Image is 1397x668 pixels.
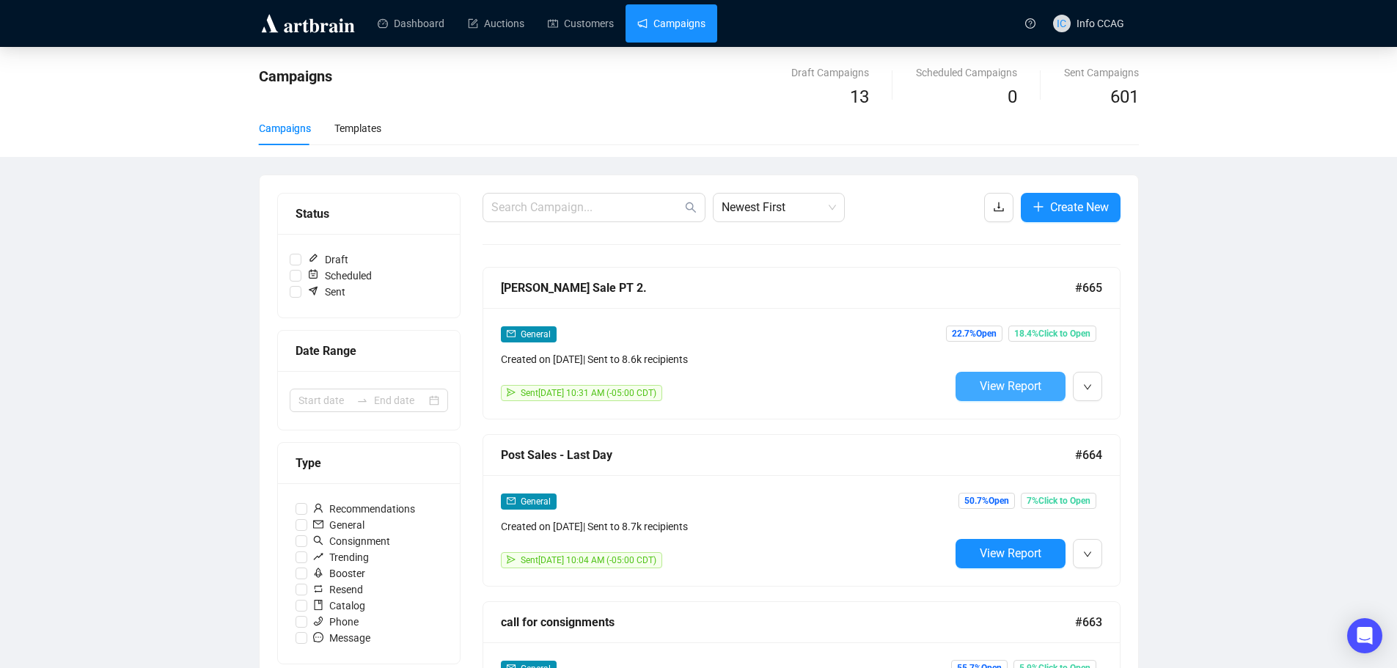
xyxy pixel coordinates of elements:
span: 601 [1110,87,1139,107]
div: Draft Campaigns [791,65,869,81]
span: mail [507,329,516,338]
button: Create New [1021,193,1121,222]
div: [PERSON_NAME] Sale PT 2. [501,279,1075,297]
span: 7% Click to Open [1021,493,1096,509]
span: View Report [980,546,1041,560]
button: View Report [956,372,1066,401]
span: download [993,201,1005,213]
div: Templates [334,120,381,136]
span: Sent [DATE] 10:31 AM (-05:00 CDT) [521,388,656,398]
div: Type [296,454,442,472]
span: Sent [301,284,351,300]
a: Customers [548,4,614,43]
div: Open Intercom Messenger [1347,618,1382,653]
span: plus [1033,201,1044,213]
span: question-circle [1025,18,1035,29]
span: #665 [1075,279,1102,297]
span: to [356,394,368,406]
a: [PERSON_NAME] Sale PT 2.#665mailGeneralCreated on [DATE]| Sent to 8.6k recipientssendSent[DATE] 1... [483,267,1121,419]
span: message [313,632,323,642]
span: #664 [1075,446,1102,464]
span: 0 [1008,87,1017,107]
span: Recommendations [307,501,421,517]
span: General [521,329,551,339]
span: #663 [1075,613,1102,631]
span: Create New [1050,198,1109,216]
span: Message [307,630,376,646]
span: user [313,503,323,513]
span: Consignment [307,533,396,549]
span: Newest First [722,194,836,221]
span: General [521,496,551,507]
span: mail [313,519,323,529]
span: Resend [307,581,369,598]
span: book [313,600,323,610]
span: search [313,535,323,546]
span: Booster [307,565,371,581]
div: Created on [DATE] | Sent to 8.7k recipients [501,518,950,535]
span: IC [1057,15,1066,32]
span: send [507,388,516,397]
span: Trending [307,549,375,565]
span: 22.7% Open [946,326,1002,342]
span: Draft [301,252,354,268]
input: Search Campaign... [491,199,682,216]
span: Phone [307,614,364,630]
input: Start date [298,392,351,408]
span: View Report [980,379,1041,393]
span: mail [507,496,516,505]
div: Status [296,205,442,223]
span: Campaigns [259,67,332,85]
span: rise [313,551,323,562]
input: End date [374,392,426,408]
a: Auctions [468,4,524,43]
span: search [685,202,697,213]
div: Sent Campaigns [1064,65,1139,81]
a: Post Sales - Last Day#664mailGeneralCreated on [DATE]| Sent to 8.7k recipientssendSent[DATE] 10:0... [483,434,1121,587]
span: send [507,555,516,564]
div: Created on [DATE] | Sent to 8.6k recipients [501,351,950,367]
span: phone [313,616,323,626]
span: Info CCAG [1077,18,1124,29]
button: View Report [956,539,1066,568]
div: call for consignments [501,613,1075,631]
div: Scheduled Campaigns [916,65,1017,81]
div: Campaigns [259,120,311,136]
span: down [1083,550,1092,559]
span: rocket [313,568,323,578]
span: Sent [DATE] 10:04 AM (-05:00 CDT) [521,555,656,565]
div: Post Sales - Last Day [501,446,1075,464]
img: logo [259,12,357,35]
a: Campaigns [637,4,705,43]
div: Date Range [296,342,442,360]
span: down [1083,383,1092,392]
span: 50.7% Open [958,493,1015,509]
span: swap-right [356,394,368,406]
span: Scheduled [301,268,378,284]
span: retweet [313,584,323,594]
span: General [307,517,370,533]
span: 18.4% Click to Open [1008,326,1096,342]
span: Catalog [307,598,371,614]
span: 13 [850,87,869,107]
a: Dashboard [378,4,444,43]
